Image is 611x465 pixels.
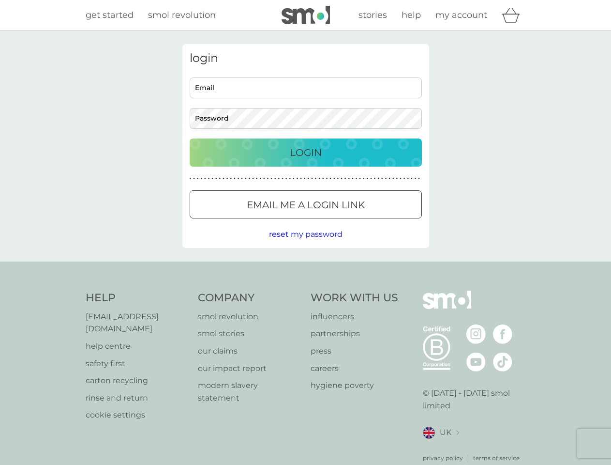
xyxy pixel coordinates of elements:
[263,176,265,181] p: ●
[402,8,421,22] a: help
[198,362,301,375] a: our impact report
[238,176,239,181] p: ●
[435,10,487,20] span: my account
[282,176,283,181] p: ●
[270,176,272,181] p: ●
[344,176,346,181] p: ●
[86,340,189,353] a: help centre
[440,426,451,439] span: UK
[423,387,526,412] p: © [DATE] - [DATE] smol limited
[269,228,343,241] button: reset my password
[86,291,189,306] h4: Help
[148,10,216,20] span: smol revolution
[329,176,331,181] p: ●
[278,176,280,181] p: ●
[285,176,287,181] p: ●
[198,379,301,404] p: modern slavery statement
[473,453,520,463] a: terms of service
[308,176,310,181] p: ●
[333,176,335,181] p: ●
[348,176,350,181] p: ●
[247,197,365,213] p: Email me a login link
[256,176,258,181] p: ●
[86,310,189,335] a: [EMAIL_ADDRESS][DOMAIN_NAME]
[269,230,343,239] span: reset my password
[297,176,298,181] p: ●
[326,176,328,181] p: ●
[392,176,394,181] p: ●
[318,176,320,181] p: ●
[86,409,189,421] a: cookie settings
[385,176,387,181] p: ●
[198,345,301,357] a: our claims
[493,325,512,344] img: visit the smol Facebook page
[311,291,398,306] h4: Work With Us
[304,176,306,181] p: ●
[226,176,228,181] p: ●
[374,176,376,181] p: ●
[148,8,216,22] a: smol revolution
[502,5,526,25] div: basket
[300,176,302,181] p: ●
[198,310,301,323] p: smol revolution
[402,10,421,20] span: help
[381,176,383,181] p: ●
[377,176,379,181] p: ●
[190,51,422,65] h3: login
[396,176,398,181] p: ●
[86,374,189,387] p: carton recycling
[252,176,254,181] p: ●
[86,392,189,404] a: rinse and return
[290,145,322,160] p: Login
[208,176,210,181] p: ●
[267,176,269,181] p: ●
[403,176,405,181] p: ●
[435,8,487,22] a: my account
[352,176,354,181] p: ●
[466,352,486,372] img: visit the smol Youtube page
[466,325,486,344] img: visit the smol Instagram page
[86,10,134,20] span: get started
[215,176,217,181] p: ●
[86,8,134,22] a: get started
[311,345,398,357] a: press
[234,176,236,181] p: ●
[359,176,361,181] p: ●
[311,310,398,323] a: influencers
[423,291,471,324] img: smol
[363,176,365,181] p: ●
[311,362,398,375] a: careers
[259,176,261,181] p: ●
[219,176,221,181] p: ●
[204,176,206,181] p: ●
[337,176,339,181] p: ●
[245,176,247,181] p: ●
[86,357,189,370] a: safety first
[190,176,192,181] p: ●
[198,327,301,340] a: smol stories
[493,352,512,372] img: visit the smol Tiktok page
[423,427,435,439] img: UK flag
[311,379,398,392] a: hygiene poverty
[358,10,387,20] span: stories
[311,176,313,181] p: ●
[311,327,398,340] a: partnerships
[293,176,295,181] p: ●
[289,176,291,181] p: ●
[418,176,420,181] p: ●
[274,176,276,181] p: ●
[367,176,369,181] p: ●
[356,176,358,181] p: ●
[322,176,324,181] p: ●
